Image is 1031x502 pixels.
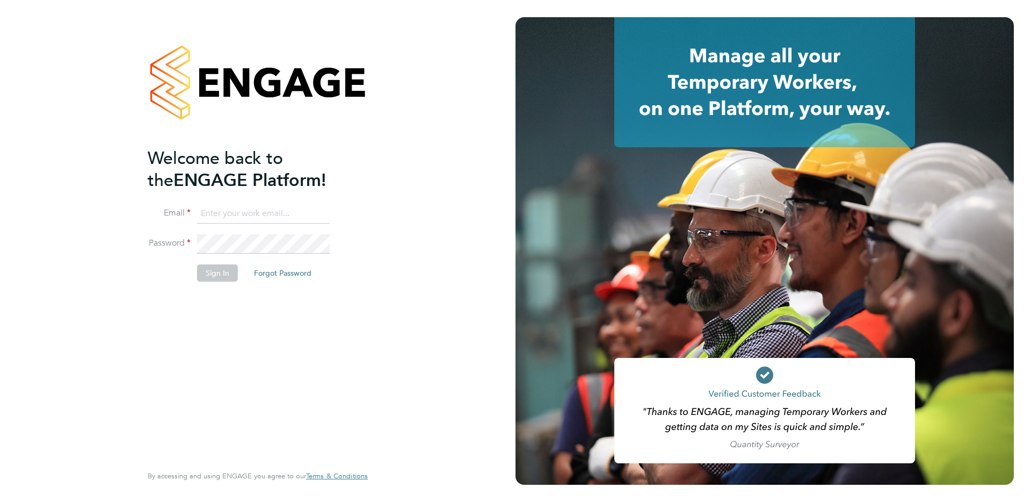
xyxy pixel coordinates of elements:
[148,471,368,481] span: By accessing and using ENGAGE you agree to our
[245,264,320,282] button: Forgot Password
[197,204,330,224] input: Enter your work email...
[197,264,238,282] button: Sign In
[306,472,368,481] a: Terms & Conditions
[148,238,191,249] label: Password
[148,148,283,191] span: Welcome back to the
[148,147,357,191] h2: ENGAGE Platform!
[148,207,191,219] label: Email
